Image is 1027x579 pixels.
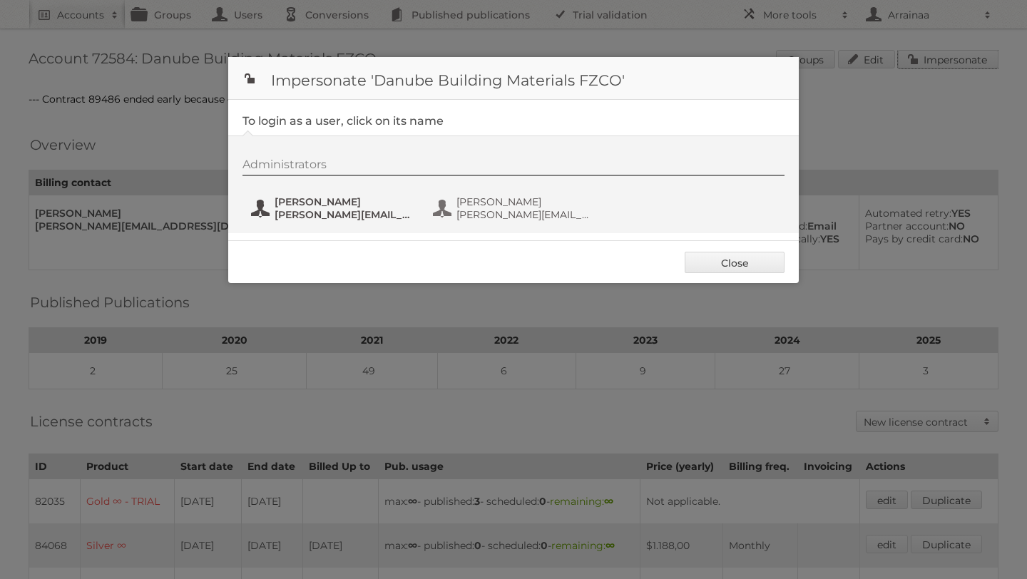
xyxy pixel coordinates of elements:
[275,195,413,208] span: [PERSON_NAME]
[431,194,599,222] button: [PERSON_NAME] [PERSON_NAME][EMAIL_ADDRESS][DOMAIN_NAME]
[242,114,444,128] legend: To login as a user, click on its name
[242,158,785,176] div: Administrators
[685,252,785,273] a: Close
[250,194,417,222] button: [PERSON_NAME] [PERSON_NAME][EMAIL_ADDRESS][DOMAIN_NAME]
[275,208,413,221] span: [PERSON_NAME][EMAIL_ADDRESS][DOMAIN_NAME]
[456,208,595,221] span: [PERSON_NAME][EMAIL_ADDRESS][DOMAIN_NAME]
[456,195,595,208] span: [PERSON_NAME]
[228,57,799,100] h1: Impersonate 'Danube Building Materials FZCO'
